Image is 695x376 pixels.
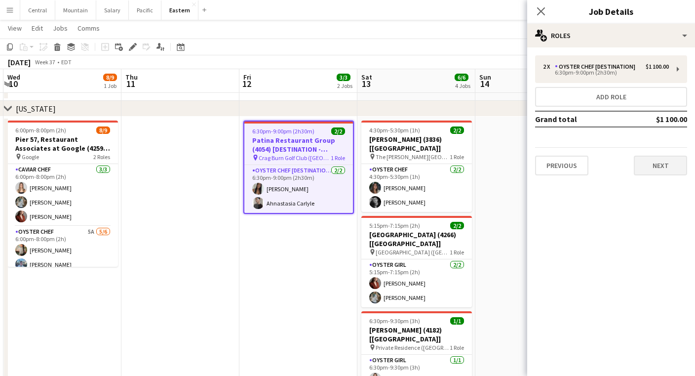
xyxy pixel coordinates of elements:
[337,74,350,81] span: 3/3
[259,154,331,162] span: Crag Burn Golf Club ([GEOGRAPHIC_DATA], [GEOGRAPHIC_DATA])
[129,0,161,20] button: Pacific
[8,57,31,67] div: [DATE]
[104,82,116,89] div: 1 Job
[55,0,96,20] button: Mountain
[15,126,66,134] span: 6:00pm-8:00pm (2h)
[96,0,129,20] button: Salary
[450,126,464,134] span: 2/2
[28,22,47,35] a: Edit
[49,22,72,35] a: Jobs
[455,74,468,81] span: 6/6
[450,344,464,351] span: 1 Role
[243,73,251,82] span: Fri
[376,344,450,351] span: Private Residence ([GEOGRAPHIC_DATA], [GEOGRAPHIC_DATA])
[161,0,198,20] button: Eastern
[361,73,372,82] span: Sat
[252,127,314,135] span: 6:30pm-9:00pm (2h30m)
[244,136,353,154] h3: Patina Restaurant Group (4054) [DESTINATION - [GEOGRAPHIC_DATA], [GEOGRAPHIC_DATA]]
[535,111,625,127] td: Grand total
[8,24,22,33] span: View
[543,70,669,75] div: 6:30pm-9:00pm (2h30m)
[360,78,372,89] span: 13
[96,126,110,134] span: 8/9
[6,78,20,89] span: 10
[7,135,118,153] h3: Pier 57, Restaurant Associates at Google (4259) [[GEOGRAPHIC_DATA]]
[125,73,138,82] span: Thu
[555,63,639,70] div: Oyster Chef [DESTINATION]
[450,153,464,161] span: 1 Role
[376,249,450,256] span: [GEOGRAPHIC_DATA] ([GEOGRAPHIC_DATA], [GEOGRAPHIC_DATA])
[369,126,420,134] span: 4:30pm-5:30pm (1h)
[361,135,472,153] h3: [PERSON_NAME] (3836) [[GEOGRAPHIC_DATA]]
[7,226,118,332] app-card-role: Oyster Chef5A5/66:00pm-8:00pm (2h)[PERSON_NAME][PERSON_NAME]
[7,73,20,82] span: Wed
[4,22,26,35] a: View
[124,78,138,89] span: 11
[376,153,450,161] span: The [PERSON_NAME][GEOGRAPHIC_DATA] ([GEOGRAPHIC_DATA], [GEOGRAPHIC_DATA])
[361,230,472,248] h3: [GEOGRAPHIC_DATA] (4266) [[GEOGRAPHIC_DATA]]
[450,317,464,325] span: 1/1
[535,87,687,107] button: Add role
[361,121,472,212] app-job-card: 4:30pm-5:30pm (1h)2/2[PERSON_NAME] (3836) [[GEOGRAPHIC_DATA]] The [PERSON_NAME][GEOGRAPHIC_DATA] ...
[33,58,57,66] span: Week 37
[450,249,464,256] span: 1 Role
[527,24,695,47] div: Roles
[535,156,588,175] button: Previous
[61,58,72,66] div: EDT
[646,63,669,70] div: $1 100.00
[527,5,695,18] h3: Job Details
[7,164,118,226] app-card-role: Caviar Chef3/36:00pm-8:00pm (2h)[PERSON_NAME][PERSON_NAME][PERSON_NAME]
[32,24,43,33] span: Edit
[634,156,687,175] button: Next
[361,216,472,307] app-job-card: 5:15pm-7:15pm (2h)2/2[GEOGRAPHIC_DATA] (4266) [[GEOGRAPHIC_DATA]] [GEOGRAPHIC_DATA] ([GEOGRAPHIC_...
[16,104,56,114] div: [US_STATE]
[93,153,110,161] span: 2 Roles
[244,165,353,213] app-card-role: Oyster Chef [DESTINATION]2/26:30pm-9:00pm (2h30m)[PERSON_NAME]Ahnastasia Carlyle
[369,317,420,325] span: 6:30pm-9:30pm (3h)
[478,78,491,89] span: 14
[479,73,491,82] span: Sun
[331,127,345,135] span: 2/2
[74,22,104,35] a: Comms
[53,24,68,33] span: Jobs
[455,82,470,89] div: 4 Jobs
[7,121,118,267] app-job-card: 6:00pm-8:00pm (2h)8/9Pier 57, Restaurant Associates at Google (4259) [[GEOGRAPHIC_DATA]] Google2 ...
[361,326,472,343] h3: [PERSON_NAME] (4182) [[GEOGRAPHIC_DATA]]
[543,63,555,70] div: 2 x
[625,111,687,127] td: $1 100.00
[243,121,354,214] app-job-card: 6:30pm-9:00pm (2h30m)2/2Patina Restaurant Group (4054) [DESTINATION - [GEOGRAPHIC_DATA], [GEOGRAP...
[22,153,39,161] span: Google
[242,78,251,89] span: 12
[77,24,100,33] span: Comms
[369,222,420,229] span: 5:15pm-7:15pm (2h)
[20,0,55,20] button: Central
[337,82,352,89] div: 2 Jobs
[361,259,472,307] app-card-role: Oyster Girl2/25:15pm-7:15pm (2h)[PERSON_NAME][PERSON_NAME]
[361,164,472,212] app-card-role: Oyster Chef2/24:30pm-5:30pm (1h)[PERSON_NAME][PERSON_NAME]
[450,222,464,229] span: 2/2
[331,154,345,162] span: 1 Role
[103,74,117,81] span: 8/9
